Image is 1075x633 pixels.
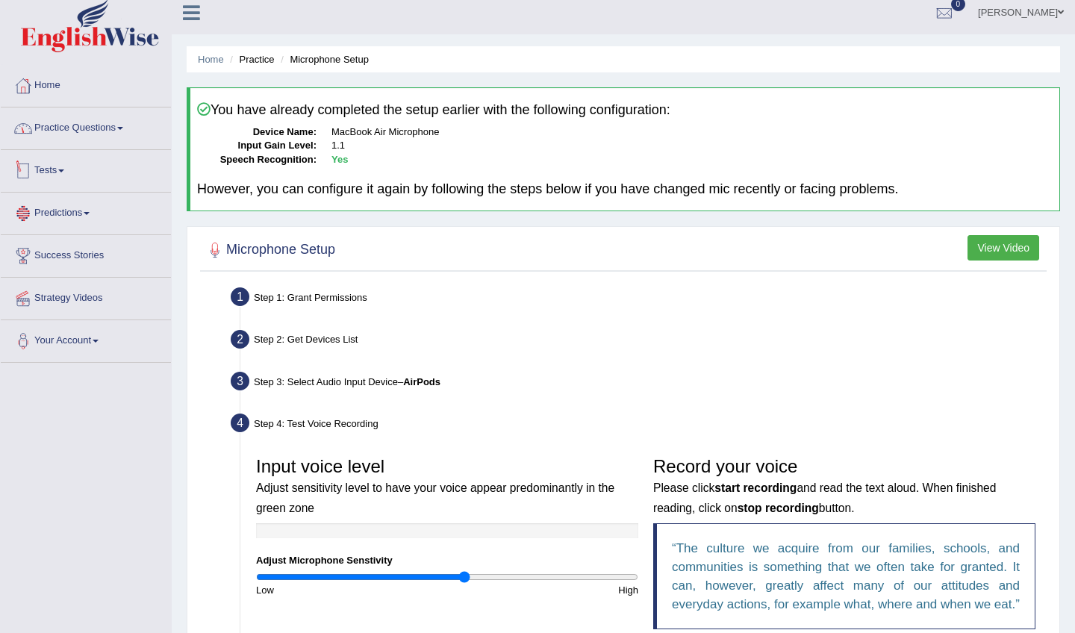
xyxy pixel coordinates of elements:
q: The culture we acquire from our families, schools, and communities is something that we often tak... [672,541,1020,611]
li: Practice [226,52,274,66]
a: Predictions [1,193,171,230]
label: Adjust Microphone Senstivity [256,553,393,567]
b: start recording [714,481,797,494]
small: Please click and read the text aloud. When finished reading, click on button. [653,481,996,514]
h4: You have already completed the setup earlier with the following configuration: [197,102,1053,118]
span: – [398,376,440,387]
dd: 1.1 [331,139,1053,153]
b: Yes [331,154,348,165]
a: Success Stories [1,235,171,272]
div: Step 4: Test Voice Recording [224,409,1053,442]
a: Strategy Videos [1,278,171,315]
dt: Device Name: [197,125,317,140]
dd: MacBook Air Microphone [331,125,1053,140]
a: Tests [1,150,171,187]
div: Low [249,583,447,597]
div: Step 2: Get Devices List [224,325,1053,358]
h2: Microphone Setup [204,239,335,261]
div: Step 1: Grant Permissions [224,283,1053,316]
b: stop recording [738,502,819,514]
button: View Video [967,235,1039,261]
h3: Input voice level [256,457,638,516]
h3: Record your voice [653,457,1035,516]
a: Practice Questions [1,107,171,145]
small: Adjust sensitivity level to have your voice appear predominantly in the green zone [256,481,614,514]
h4: However, you can configure it again by following the steps below if you have changed mic recently... [197,182,1053,197]
a: Home [1,65,171,102]
div: High [447,583,646,597]
div: Step 3: Select Audio Input Device [224,367,1053,400]
li: Microphone Setup [277,52,369,66]
dt: Speech Recognition: [197,153,317,167]
dt: Input Gain Level: [197,139,317,153]
a: Home [198,54,224,65]
a: Your Account [1,320,171,358]
b: AirPods [403,376,440,387]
